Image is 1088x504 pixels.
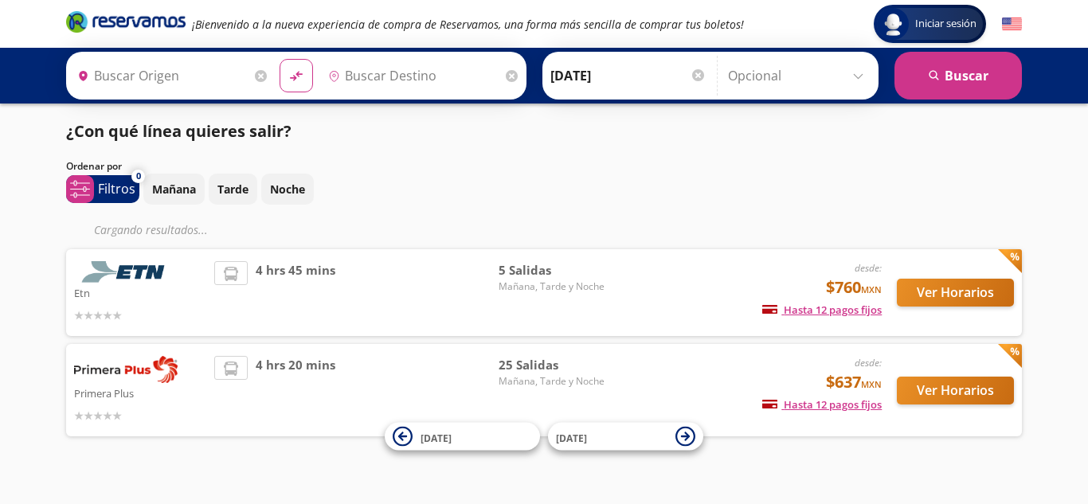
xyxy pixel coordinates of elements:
span: [DATE] [556,431,587,444]
button: Tarde [209,174,257,205]
small: MXN [861,283,882,295]
span: Mañana, Tarde y Noche [499,374,610,389]
i: Brand Logo [66,10,186,33]
span: 0 [136,170,141,183]
span: $637 [826,370,882,394]
input: Elegir Fecha [550,56,706,96]
input: Buscar Origen [71,56,251,96]
span: $760 [826,275,882,299]
p: Tarde [217,181,249,197]
input: Buscar Destino [322,56,502,96]
span: Iniciar sesión [909,16,983,32]
small: MXN [861,378,882,390]
button: Mañana [143,174,205,205]
button: English [1002,14,1022,34]
img: Primera Plus [74,356,178,383]
button: [DATE] [548,423,703,451]
p: Primera Plus [74,383,206,402]
span: Hasta 12 pagos fijos [762,397,882,412]
span: Mañana, Tarde y Noche [499,279,610,294]
em: desde: [855,356,882,369]
span: 25 Salidas [499,356,610,374]
span: [DATE] [421,431,452,444]
em: desde: [855,261,882,275]
a: Brand Logo [66,10,186,38]
button: Ver Horarios [897,377,1014,404]
span: 5 Salidas [499,261,610,279]
p: Filtros [98,179,135,198]
p: Noche [270,181,305,197]
span: 4 hrs 45 mins [256,261,335,324]
button: Noche [261,174,314,205]
button: Buscar [894,52,1022,100]
p: Ordenar por [66,159,122,174]
em: Cargando resultados ... [94,222,208,237]
button: 0Filtros [66,175,139,203]
p: Mañana [152,181,196,197]
button: [DATE] [385,423,540,451]
p: Etn [74,283,206,302]
button: Ver Horarios [897,279,1014,307]
p: ¿Con qué línea quieres salir? [66,119,292,143]
input: Opcional [728,56,871,96]
img: Etn [74,261,178,283]
span: Hasta 12 pagos fijos [762,303,882,317]
span: 4 hrs 20 mins [256,356,335,424]
em: ¡Bienvenido a la nueva experiencia de compra de Reservamos, una forma más sencilla de comprar tus... [192,17,744,32]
